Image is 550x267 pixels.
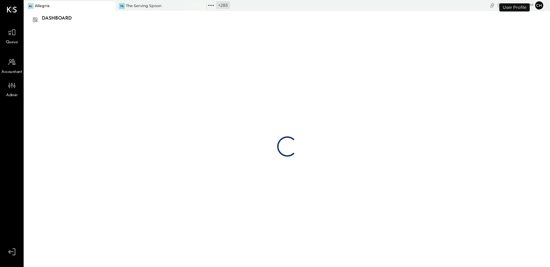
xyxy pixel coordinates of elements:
span: 2 : 00 [513,2,527,8]
a: Accountant [0,56,23,75]
div: Al [28,3,34,9]
div: + 285 [216,1,230,9]
div: Dashboard [42,13,79,24]
div: The Serving Spoon [126,3,161,9]
span: Accountant [2,69,22,75]
a: Queue [0,26,23,46]
div: copy link [489,2,496,9]
a: Admin [0,79,23,99]
div: User Profile [499,3,530,11]
span: pm [528,3,533,7]
div: [DATE] [497,2,533,8]
div: TS [119,3,125,9]
span: Queue [6,39,18,46]
span: Admin [6,92,18,99]
div: Allegria [35,3,50,9]
button: Ch [535,1,543,9]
